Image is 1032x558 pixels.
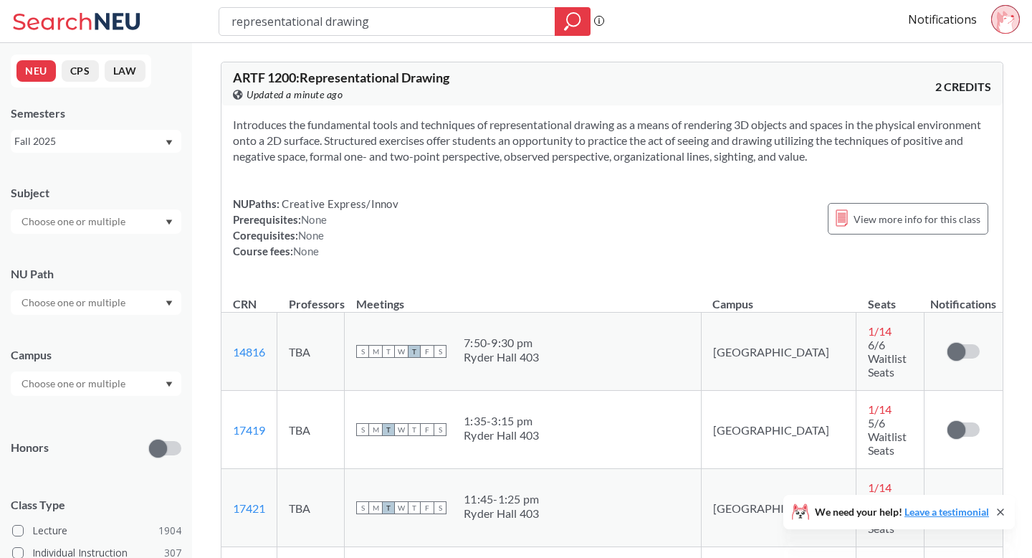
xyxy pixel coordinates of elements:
[701,469,856,547] td: [GEOGRAPHIC_DATA]
[233,117,991,164] section: Introduces the fundamental tools and techniques of representational drawing as a means of renderi...
[868,481,892,494] span: 1 / 14
[356,423,369,436] span: S
[382,423,395,436] span: T
[293,245,319,257] span: None
[395,345,408,358] span: W
[11,440,49,456] p: Honors
[434,423,446,436] span: S
[11,266,181,282] div: NU Path
[105,60,145,82] button: LAW
[868,324,892,338] span: 1 / 14
[369,501,382,514] span: M
[277,391,345,469] td: TBA
[166,301,173,306] svg: Dropdown arrow
[421,423,434,436] span: F
[11,130,181,153] div: Fall 2025Dropdown arrow
[233,70,449,85] span: ARTF 1200 : Representational Drawing
[14,213,135,230] input: Choose one or multiple
[233,296,257,312] div: CRN
[277,469,345,547] td: TBA
[701,282,856,313] th: Campus
[12,521,181,540] label: Lecture
[408,501,421,514] span: T
[395,423,408,436] span: W
[935,79,991,95] span: 2 CREDITS
[247,87,343,103] span: Updated a minute ago
[701,313,856,391] td: [GEOGRAPHIC_DATA]
[464,414,540,428] div: 1:35 - 3:15 pm
[421,501,434,514] span: F
[16,60,56,82] button: NEU
[14,375,135,392] input: Choose one or multiple
[279,197,398,210] span: Creative Express/Innov
[868,338,907,379] span: 6/6 Waitlist Seats
[564,11,581,32] svg: magnifying glass
[555,7,591,36] div: magnifying glass
[233,423,265,437] a: 17419
[408,345,421,358] span: T
[166,219,173,225] svg: Dropdown arrow
[421,345,434,358] span: F
[408,423,421,436] span: T
[369,345,382,358] span: M
[382,345,395,358] span: T
[233,345,265,359] a: 14816
[345,282,702,313] th: Meetings
[434,345,446,358] span: S
[904,506,989,518] a: Leave a testimonial
[356,501,369,514] span: S
[815,507,989,517] span: We need your help!
[908,11,977,27] a: Notifications
[166,140,173,146] svg: Dropdown arrow
[356,345,369,358] span: S
[301,213,327,226] span: None
[166,382,173,387] svg: Dropdown arrow
[11,105,181,121] div: Semesters
[868,416,907,457] span: 5/6 Waitlist Seats
[298,229,324,242] span: None
[11,290,181,315] div: Dropdown arrow
[14,294,135,311] input: Choose one or multiple
[11,185,181,201] div: Subject
[233,501,265,515] a: 17421
[854,210,980,228] span: View more info for this class
[395,501,408,514] span: W
[924,282,1003,313] th: Notifications
[868,402,892,416] span: 1 / 14
[464,350,540,364] div: Ryder Hall 403
[11,497,181,513] span: Class Type
[14,133,164,149] div: Fall 2025
[158,523,181,539] span: 1904
[856,282,924,313] th: Seats
[369,423,382,436] span: M
[464,492,540,506] div: 11:45 - 1:25 pm
[11,347,181,363] div: Campus
[233,196,398,259] div: NUPaths: Prerequisites: Corequisites: Course fees:
[277,313,345,391] td: TBA
[868,494,907,535] span: 5/6 Waitlist Seats
[464,336,540,350] div: 7:50 - 9:30 pm
[464,428,540,443] div: Ryder Hall 403
[701,391,856,469] td: [GEOGRAPHIC_DATA]
[464,506,540,521] div: Ryder Hall 403
[230,9,545,34] input: Class, professor, course number, "phrase"
[11,209,181,234] div: Dropdown arrow
[277,282,345,313] th: Professors
[434,501,446,514] span: S
[382,501,395,514] span: T
[62,60,99,82] button: CPS
[11,372,181,396] div: Dropdown arrow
